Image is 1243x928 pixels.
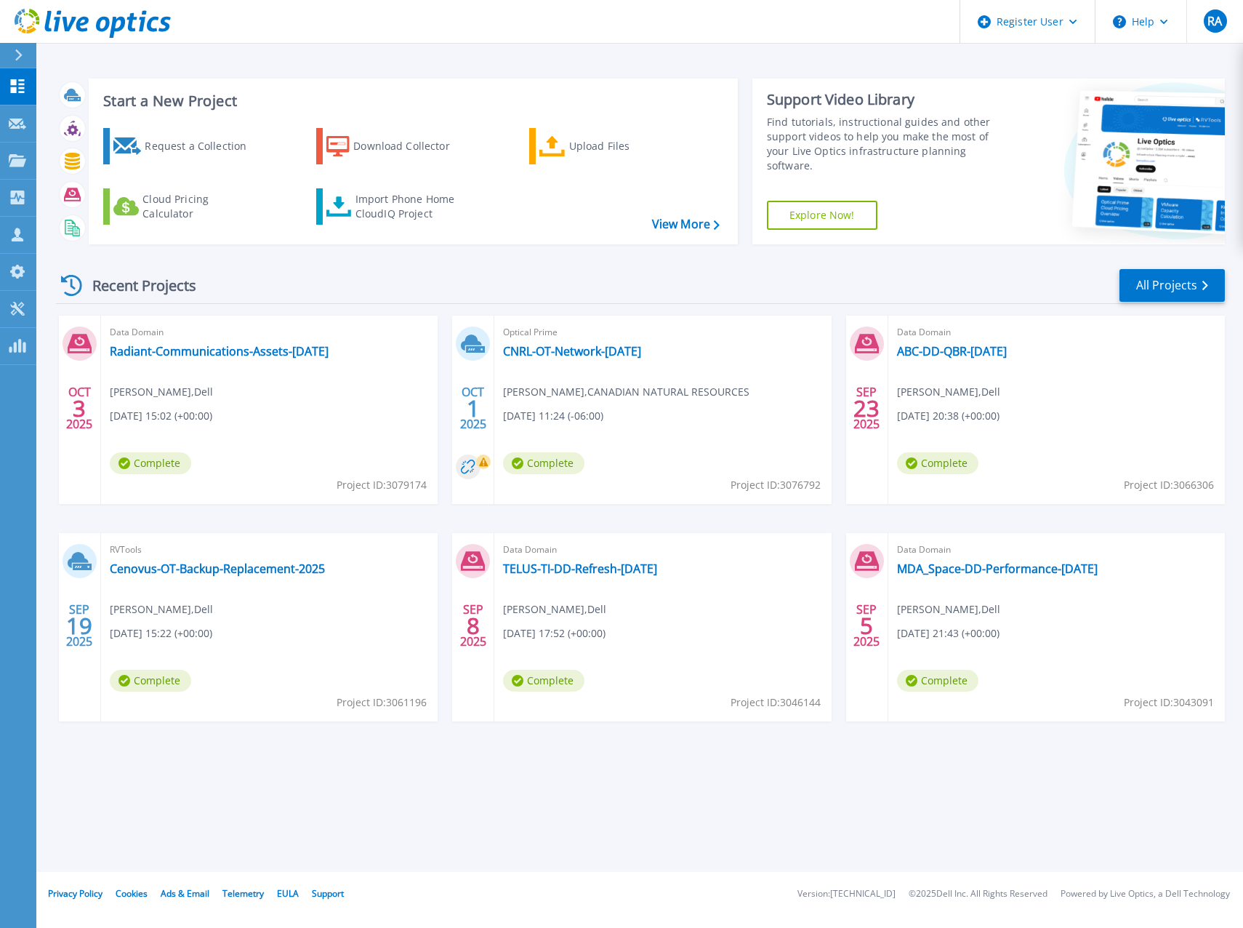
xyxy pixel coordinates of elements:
a: ABC-DD-QBR-[DATE] [897,344,1007,359]
div: OCT 2025 [459,382,487,435]
h3: Start a New Project [103,93,719,109]
div: Cloud Pricing Calculator [142,192,259,221]
span: [DATE] 20:38 (+00:00) [897,408,999,424]
span: Project ID: 3046144 [731,695,821,711]
a: Explore Now! [767,201,877,230]
span: Data Domain [110,324,429,340]
span: Project ID: 3076792 [731,477,821,493]
span: [PERSON_NAME] , CANADIAN NATURAL RESOURCES [503,384,749,400]
span: 19 [66,620,92,632]
span: [PERSON_NAME] , Dell [503,601,606,617]
a: Download Collector [316,128,478,164]
a: MDA_Space-DD-Performance-[DATE] [897,561,1098,576]
span: Complete [503,670,584,692]
span: [DATE] 17:52 (+00:00) [503,625,606,641]
span: [PERSON_NAME] , Dell [897,601,1000,617]
div: SEP 2025 [459,599,487,652]
span: 1 [467,402,480,415]
a: EULA [277,887,299,900]
span: Data Domain [503,542,822,558]
span: [PERSON_NAME] , Dell [110,384,213,400]
span: 23 [853,402,880,415]
span: Complete [897,452,978,474]
span: 3 [73,402,86,415]
div: Support Video Library [767,90,1006,109]
li: © 2025 Dell Inc. All Rights Reserved [909,889,1047,899]
li: Version: [TECHNICAL_ID] [797,889,896,899]
div: SEP 2025 [853,382,880,435]
div: Upload Files [569,132,685,161]
span: Complete [110,670,191,692]
span: Optical Prime [503,324,822,340]
div: SEP 2025 [853,599,880,652]
a: TELUS-TI-DD-Refresh-[DATE] [503,561,657,576]
a: CNRL-OT-Network-[DATE] [503,344,641,359]
span: Project ID: 3079174 [337,477,427,493]
div: OCT 2025 [65,382,93,435]
div: Recent Projects [56,268,216,303]
span: Project ID: 3043091 [1124,695,1214,711]
a: Privacy Policy [48,887,102,900]
span: 5 [860,620,873,632]
span: Project ID: 3066306 [1124,477,1214,493]
a: Ads & Email [161,887,209,900]
a: Telemetry [222,887,264,900]
span: [DATE] 15:22 (+00:00) [110,625,212,641]
span: Complete [110,452,191,474]
span: [DATE] 21:43 (+00:00) [897,625,999,641]
a: Support [312,887,344,900]
a: Cloud Pricing Calculator [103,188,265,225]
span: 8 [467,620,480,632]
a: Upload Files [529,128,691,164]
span: Complete [503,452,584,474]
span: Complete [897,670,978,692]
span: [PERSON_NAME] , Dell [110,601,213,617]
div: Find tutorials, instructional guides and other support videos to help you make the most of your L... [767,115,1006,173]
a: All Projects [1119,269,1225,302]
a: Radiant-Communications-Assets-[DATE] [110,344,329,359]
a: Request a Collection [103,128,265,164]
span: [DATE] 15:02 (+00:00) [110,408,212,424]
a: Cenovus-OT-Backup-Replacement-2025 [110,561,325,576]
div: SEP 2025 [65,599,93,652]
span: [PERSON_NAME] , Dell [897,384,1000,400]
a: View More [652,217,720,231]
span: Project ID: 3061196 [337,695,427,711]
span: [DATE] 11:24 (-06:00) [503,408,603,424]
div: Download Collector [353,132,470,161]
li: Powered by Live Optics, a Dell Technology [1061,889,1230,899]
span: RA [1207,15,1222,27]
span: RVTools [110,542,429,558]
span: Data Domain [897,324,1216,340]
div: Request a Collection [145,132,261,161]
span: Data Domain [897,542,1216,558]
a: Cookies [116,887,148,900]
div: Import Phone Home CloudIQ Project [355,192,469,221]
